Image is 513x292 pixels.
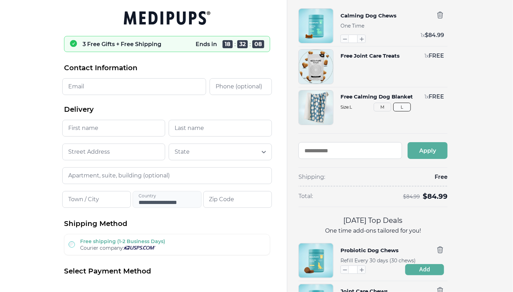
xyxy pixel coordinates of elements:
[340,93,413,101] button: Free Calming Dog Blanket
[340,257,416,264] span: Refill Every 30 days (30 chews)
[374,103,391,111] button: M
[421,32,425,38] span: 1 x
[196,41,217,48] p: Ends in
[435,173,448,181] span: Free
[403,194,420,199] span: $ 84.99
[234,41,236,48] span: :
[64,105,94,114] span: Delivery
[64,267,270,276] h2: Select Payment Method
[424,53,429,59] span: 1 x
[80,245,124,251] span: Courier company:
[429,93,444,100] span: FREE
[64,219,270,228] h2: Shipping Method
[298,227,448,235] p: One time add-ons tailored for you!
[340,104,444,110] span: Size: L
[405,264,444,275] button: Add
[83,41,161,48] p: 3 Free Gifts + Free Shipping
[299,90,333,125] img: Free Calming Dog Blanket
[408,142,448,159] button: Apply
[298,192,313,200] span: Total:
[340,52,400,60] button: Free Joint Care Treats
[298,173,325,181] span: Shipping:
[237,40,248,48] span: 32
[425,32,444,38] span: $ 84.99
[299,9,333,43] img: Calming Dog Chews
[393,103,411,111] button: L
[299,50,333,84] img: Free Joint Care Treats
[298,216,448,226] h2: [DATE] Top Deals
[299,243,333,278] img: Probiotic Dog Chews
[340,246,399,255] button: Probiotic Dog Chews
[423,192,448,200] span: $ 84.99
[124,246,156,250] img: Usps courier company
[80,238,165,244] label: Free shipping (1-2 Business Days)
[250,41,251,48] span: :
[223,40,233,48] span: 18
[340,11,396,20] button: Calming Dog Chews
[424,94,429,100] span: 1 x
[64,63,138,73] span: Contact Information
[340,23,364,29] span: One Time
[429,52,444,59] span: FREE
[252,40,264,48] span: 08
